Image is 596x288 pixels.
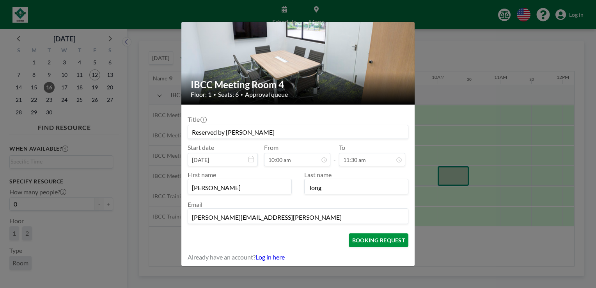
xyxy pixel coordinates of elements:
label: Start date [188,144,214,151]
button: BOOKING REQUEST [349,233,408,247]
h2: IBCC Meeting Room 4 [191,79,406,91]
label: Email [188,201,202,208]
label: To [339,144,345,151]
label: Title [188,116,206,123]
label: From [264,144,278,151]
span: Approval queue [245,91,288,98]
span: • [241,92,243,97]
a: Log in here [255,253,285,261]
input: Last name [305,181,408,194]
span: Seats: 6 [218,91,239,98]
span: - [333,146,336,164]
input: Guest reservation [188,125,408,139]
input: Email [188,210,408,224]
input: First name [188,181,291,194]
span: Floor: 1 [191,91,211,98]
span: • [213,92,216,98]
label: First name [188,171,216,178]
span: Already have an account? [188,253,255,261]
label: Last name [304,171,332,178]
